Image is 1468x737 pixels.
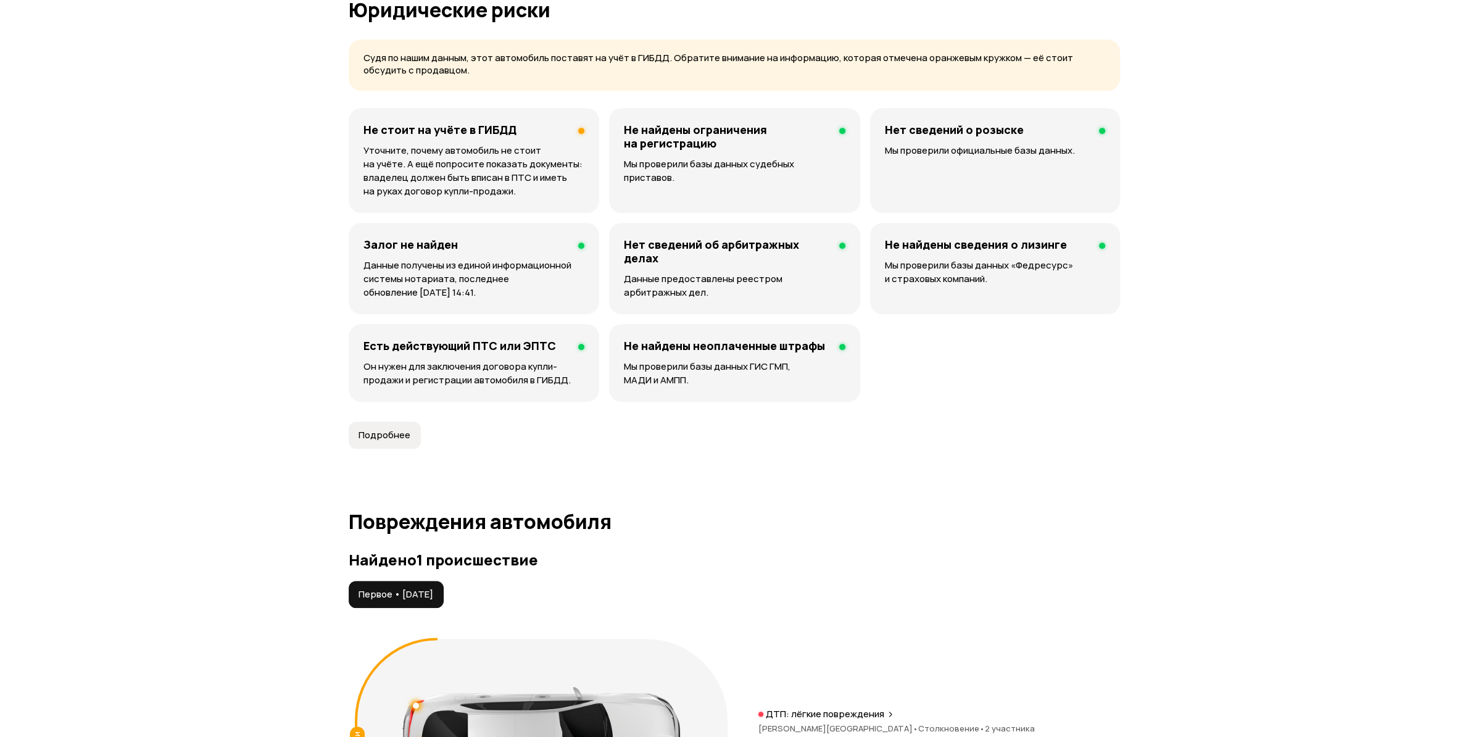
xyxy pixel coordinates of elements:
span: • [979,723,985,734]
span: [PERSON_NAME][GEOGRAPHIC_DATA] [758,723,918,734]
p: Мы проверили базы данных судебных приставов. [624,157,845,185]
p: Судя по нашим данным, этот автомобиль поставят на учёт в ГИБДД. Обратите внимание на информацию, ... [363,52,1105,77]
p: Данные получены из единой информационной системы нотариата, последнее обновление [DATE] 14:41. [363,259,585,299]
h1: Повреждения автомобиля [349,510,1120,533]
button: Подробнее [349,422,421,449]
h4: Есть действующий ПТС или ЭПТС [363,339,556,352]
p: Данные предоставлены реестром арбитражных дел. [624,272,845,299]
span: Столкновение [918,723,985,734]
p: ДТП: лёгкие повреждения [766,708,884,720]
h4: Нет сведений об арбитражных делах [624,238,829,265]
p: Он нужен для заключения договора купли-продажи и регистрации автомобиля в ГИБДД. [363,360,585,387]
p: Мы проверили базы данных «Федресурс» и страховых компаний. [885,259,1105,286]
h4: Не найдены сведения о лизинге [885,238,1067,251]
span: • [913,723,918,734]
p: Мы проверили официальные базы данных. [885,144,1105,157]
h4: Нет сведений о розыске [885,123,1024,136]
h4: Залог не найден [363,238,458,251]
p: Мы проверили базы данных ГИС ГМП, МАДИ и АМПП. [624,360,845,387]
h4: Не стоит на учёте в ГИБДД [363,123,516,136]
p: Уточните, почему автомобиль не стоит на учёте. А ещё попросите показать документы: владелец долже... [363,144,585,198]
button: Первое • [DATE] [349,581,444,608]
span: Подробнее [359,429,410,441]
h3: Найдено 1 происшествие [349,551,1120,568]
span: Первое • [DATE] [359,588,433,601]
h4: Не найдены неоплаченные штрафы [624,339,825,352]
span: 2 участника [985,723,1035,734]
h4: Не найдены ограничения на регистрацию [624,123,829,150]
